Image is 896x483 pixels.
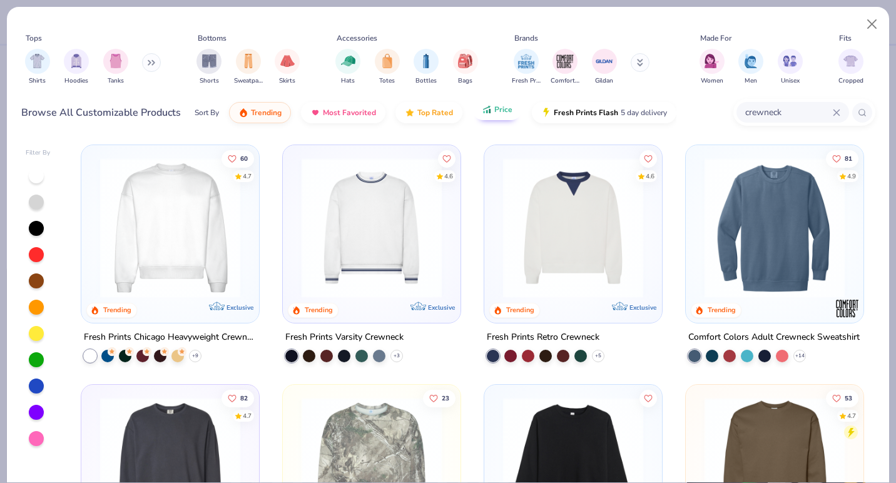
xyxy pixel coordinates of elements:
[738,49,763,86] div: filter for Men
[639,389,657,407] button: Like
[532,102,676,123] button: Fresh Prints Flash5 day delivery
[198,33,227,44] div: Bottoms
[26,148,51,158] div: Filter By
[843,54,858,68] img: Cropped Image
[301,102,385,123] button: Most Favorited
[29,76,46,86] span: Shirts
[700,49,725,86] button: filter button
[701,76,723,86] span: Women
[30,54,44,68] img: Shirts Image
[238,108,248,118] img: trending.gif
[417,108,453,118] span: Top Rated
[375,49,400,86] button: filter button
[337,33,377,44] div: Accessories
[64,49,89,86] button: filter button
[195,107,219,118] div: Sort By
[512,49,541,86] div: filter for Fresh Prints
[556,52,574,71] img: Comfort Colors Image
[234,49,263,86] div: filter for Sweatpants
[595,52,614,71] img: Gildan Image
[554,108,618,118] span: Fresh Prints Flash
[64,76,88,86] span: Hoodies
[778,49,803,86] button: filter button
[196,49,221,86] button: filter button
[229,102,291,123] button: Trending
[64,49,89,86] div: filter for Hoodies
[738,49,763,86] button: filter button
[323,108,376,118] span: Most Favorited
[745,76,757,86] span: Men
[649,158,802,298] img: 230d1666-f904-4a08-b6b8-0d22bf50156f
[84,330,257,345] div: Fresh Prints Chicago Heavyweight Crewneck
[551,49,579,86] button: filter button
[778,49,803,86] div: filter for Unisex
[700,33,731,44] div: Made For
[280,54,295,68] img: Skirts Image
[551,49,579,86] div: filter for Comfort Colors
[453,49,478,86] div: filter for Bags
[103,49,128,86] button: filter button
[700,49,725,86] div: filter for Women
[335,49,360,86] div: filter for Hats
[241,155,248,161] span: 60
[551,76,579,86] span: Comfort Colors
[838,49,863,86] div: filter for Cropped
[839,33,852,44] div: Fits
[698,158,851,298] img: 1f2d2499-41e0-44f5-b794-8109adf84418
[744,54,758,68] img: Men Image
[275,49,300,86] button: filter button
[705,54,719,68] img: Women Image
[834,296,859,321] img: Comfort Colors logo
[621,106,667,120] span: 5 day delivery
[69,54,83,68] img: Hoodies Image
[196,49,221,86] div: filter for Shorts
[448,158,601,298] img: b6dde052-8961-424d-8094-bd09ce92eca4
[335,49,360,86] button: filter button
[442,395,449,401] span: 23
[275,49,300,86] div: filter for Skirts
[458,76,472,86] span: Bags
[341,54,355,68] img: Hats Image
[251,108,282,118] span: Trending
[285,330,404,345] div: Fresh Prints Varsity Crewneck
[497,158,649,298] img: 3abb6cdb-110e-4e18-92a0-dbcd4e53f056
[592,49,617,86] div: filter for Gildan
[458,54,472,68] img: Bags Image
[341,76,355,86] span: Hats
[592,49,617,86] button: filter button
[541,108,551,118] img: flash.gif
[838,76,863,86] span: Cropped
[826,150,858,167] button: Like
[453,49,478,86] button: filter button
[472,99,522,120] button: Price
[847,411,856,420] div: 4.7
[595,352,601,360] span: + 5
[847,171,856,181] div: 4.9
[512,76,541,86] span: Fresh Prints
[234,76,263,86] span: Sweatpants
[428,303,455,312] span: Exclusive
[838,49,863,86] button: filter button
[295,158,448,298] img: 4d4398e1-a86f-4e3e-85fd-b9623566810e
[783,54,797,68] img: Unisex Image
[517,52,536,71] img: Fresh Prints Image
[109,54,123,68] img: Tanks Image
[781,76,800,86] span: Unisex
[423,389,456,407] button: Like
[415,76,437,86] span: Bottles
[94,158,247,298] img: 1358499d-a160-429c-9f1e-ad7a3dc244c9
[108,76,124,86] span: Tanks
[414,49,439,86] div: filter for Bottles
[202,54,216,68] img: Shorts Image
[243,171,252,181] div: 4.7
[234,49,263,86] button: filter button
[279,76,295,86] span: Skirts
[103,49,128,86] div: filter for Tanks
[845,155,852,161] span: 81
[380,54,394,68] img: Totes Image
[395,102,462,123] button: Top Rated
[405,108,415,118] img: TopRated.gif
[494,104,512,114] span: Price
[310,108,320,118] img: most_fav.gif
[639,150,657,167] button: Like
